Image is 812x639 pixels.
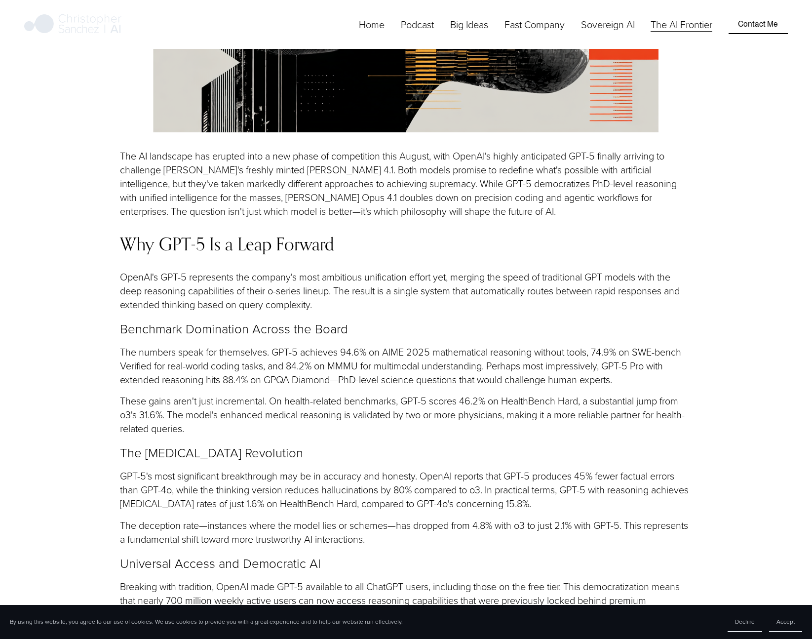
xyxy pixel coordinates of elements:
p: Benchmark Domination Across the Board [120,319,693,337]
a: folder dropdown [504,17,565,33]
a: Home [359,17,385,33]
p: OpenAI's GPT-5 represents the company's most ambitious unification effort yet, merging the speed ... [120,270,693,312]
a: Sovereign AI [581,17,635,33]
button: Decline [728,612,762,632]
a: folder dropdown [450,17,488,33]
a: Podcast [401,17,434,33]
p: By using this website, you agree to our use of cookies. We use cookies to provide you with a grea... [10,618,403,626]
p: GPT-5's most significant breakthrough may be in accuracy and honesty. OpenAI reports that GPT-5 p... [120,469,693,511]
span: Accept [776,617,795,626]
p: The numbers speak for themselves. GPT-5 achieves 94.6% on AIME 2025 mathematical reasoning withou... [120,345,693,387]
a: Contact Me [729,15,787,34]
p: These gains aren't just incremental. On health-related benchmarks, GPT-5 scores 46.2% on HealthBe... [120,394,693,436]
span: Decline [735,617,755,626]
h4: Why GPT-5 Is a Leap Forward [120,234,693,254]
a: The AI Frontier [651,17,712,33]
img: Christopher Sanchez | AI [24,12,121,37]
p: Universal Access and Democratic AI [120,554,693,572]
span: Big Ideas [450,18,488,32]
p: The [MEDICAL_DATA] Revolution [120,443,693,461]
p: Breaking with tradition, OpenAI made GPT-5 available to all ChatGPT users, including those on the... [120,580,693,635]
p: The AI landscape has erupted into a new phase of competition this August, with OpenAI's highly an... [120,149,693,218]
p: The deception rate—instances where the model lies or schemes—has dropped from 4.8% with o3 to jus... [120,519,693,546]
span: Fast Company [504,18,565,32]
button: Accept [769,612,802,632]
